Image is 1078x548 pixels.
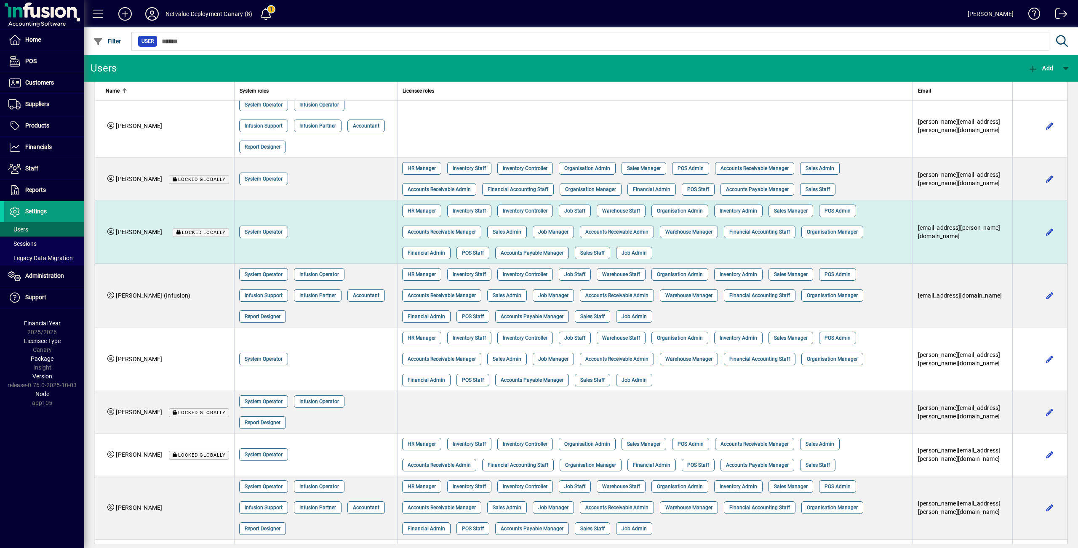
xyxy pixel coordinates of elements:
span: Organisation Admin [657,334,703,342]
span: Organisation Admin [657,207,703,215]
span: Legacy Data Migration [8,255,73,261]
span: [PERSON_NAME] [116,229,162,235]
span: Financial Admin [408,376,445,384]
span: Accounts Receivable Admin [585,503,648,512]
span: Accounts Receivable Manager [408,228,476,236]
span: Organisation Manager [807,291,858,300]
span: Infusion Support [245,503,283,512]
span: System Operator [245,101,283,109]
span: Reports [25,186,46,193]
span: Sales Staff [580,376,605,384]
span: Licensee roles [403,86,434,96]
span: Locked globally [178,410,226,415]
button: Edit [1043,119,1057,133]
span: [PERSON_NAME] [116,176,162,182]
span: Inventory Staff [453,482,486,491]
span: System Operator [245,355,283,363]
span: Financial Accounting Staff [488,185,548,194]
span: Infusion Operator [299,101,339,109]
span: Financial Accounting Staff [729,228,790,236]
a: Legacy Data Migration [4,251,84,265]
span: Sales Admin [806,164,834,173]
div: Netvalue Deployment Canary (8) [165,7,252,21]
span: POS Staff [687,185,709,194]
span: Job Admin [622,312,647,321]
span: Report Designer [245,143,280,151]
span: System roles [240,86,269,96]
span: Accounts Receivable Manager [408,503,476,512]
span: System Operator [245,270,283,279]
span: Package [31,355,53,362]
span: Inventory Admin [720,270,757,279]
span: POS Staff [462,312,484,321]
span: Financial Admin [633,185,670,194]
span: System Operator [245,175,283,183]
span: Sales Staff [806,185,830,194]
span: Inventory Staff [453,334,486,342]
span: Accounts Payable Manager [501,312,563,321]
span: Accountant [353,503,379,512]
span: [PERSON_NAME][EMAIL_ADDRESS][PERSON_NAME][DOMAIN_NAME] [918,404,1001,420]
span: Sessions [8,240,37,247]
span: Sales Manager [627,440,661,448]
span: HR Manager [408,207,436,215]
span: Accounts Receivable Admin [585,291,648,300]
span: [PERSON_NAME] [116,356,162,362]
span: Sales Staff [580,524,605,533]
span: Inventory Admin [720,207,757,215]
a: Home [4,29,84,51]
span: Financials [25,144,52,150]
span: Sales Admin [806,440,834,448]
div: Name [106,86,229,96]
button: Edit [1043,448,1057,461]
span: Financial Admin [408,524,445,533]
span: Organisation Manager [807,503,858,512]
span: [PERSON_NAME] (Infusion) [116,292,190,299]
span: Support [25,294,46,301]
span: Warehouse Staff [602,270,640,279]
button: Profile [139,6,165,21]
span: Job Admin [622,376,647,384]
span: Inventory Admin [720,334,757,342]
span: Sales Admin [493,503,521,512]
span: Accountant [353,291,379,300]
span: HR Manager [408,440,436,448]
span: POS Staff [462,524,484,533]
a: Administration [4,266,84,287]
span: POS Admin [678,164,704,173]
span: Add [1028,65,1053,72]
button: Filter [91,34,123,49]
span: POS Staff [687,461,709,469]
span: Financial Admin [633,461,670,469]
span: Locked globally [178,177,226,182]
button: Add [112,6,139,21]
span: Infusion Operator [299,482,339,491]
span: Accounts Payable Manager [726,461,789,469]
span: Filter [93,38,121,45]
span: Sales Admin [493,228,521,236]
span: Financial Accounting Staff [729,355,790,363]
span: Sales Manager [627,164,661,173]
a: Suppliers [4,94,84,115]
span: [PERSON_NAME] [116,504,162,511]
span: Job Admin [622,524,647,533]
span: Job Manager [538,291,568,300]
span: [PERSON_NAME] [116,409,162,415]
span: System Operator [245,482,283,491]
span: Job Staff [564,334,585,342]
span: Sales Staff [580,249,605,257]
span: Organisation Manager [565,461,616,469]
span: System Operator [245,397,283,406]
span: Suppliers [25,101,49,107]
span: [PERSON_NAME] [116,451,162,458]
span: POS Admin [825,207,851,215]
span: POS Admin [678,440,704,448]
span: HR Manager [408,482,436,491]
span: System Operator [245,228,283,236]
span: POS Admin [825,482,851,491]
span: Organisation Admin [564,164,610,173]
span: Home [25,36,41,43]
span: Accountant [353,122,379,130]
span: Sales Manager [774,270,808,279]
span: Job Manager [538,503,568,512]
